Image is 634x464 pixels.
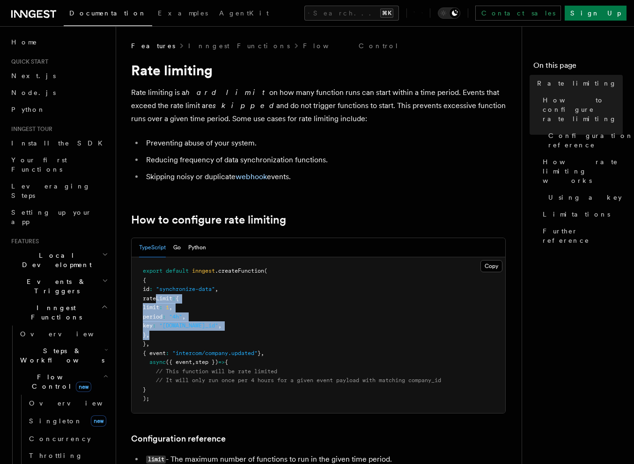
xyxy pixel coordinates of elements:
[25,447,110,464] a: Throttling
[143,350,166,356] span: { event
[214,3,274,25] a: AgentKit
[7,152,110,178] a: Your first Functions
[7,125,52,133] span: Inngest tour
[225,359,228,365] span: {
[146,341,149,347] span: ,
[166,304,169,311] span: 1
[258,350,261,356] span: }
[7,135,110,152] a: Install the SDK
[543,157,623,185] span: How rate limiting works
[545,189,623,206] a: Using a key
[173,238,181,257] button: Go
[219,9,269,17] span: AgentKit
[11,89,56,96] span: Node.js
[7,303,101,322] span: Inngest Functions
[7,178,110,204] a: Leveraging Steps
[261,350,264,356] span: ,
[25,395,110,412] a: Overview
[166,359,192,365] span: ({ event
[543,95,623,123] span: How to configure rate limiting
[7,34,110,51] a: Home
[143,277,146,283] span: {
[143,170,506,183] li: Skipping noisy or duplicate events.
[565,6,627,21] a: Sign Up
[131,213,286,226] a: How to configure rate limiting
[7,238,39,245] span: Features
[7,247,110,273] button: Local Development
[158,9,208,17] span: Examples
[7,273,110,299] button: Events & Triggers
[143,313,162,320] span: period
[169,304,172,311] span: ,
[7,84,110,101] a: Node.js
[7,277,102,296] span: Events & Triggers
[548,131,634,150] span: Configuration reference
[176,295,179,302] span: {
[304,6,399,21] button: Search...⌘K
[131,41,175,51] span: Features
[149,359,166,365] span: async
[159,322,218,329] span: "[DOMAIN_NAME]_id"
[7,58,48,65] span: Quick start
[143,386,146,393] span: }
[64,3,152,26] a: Documentation
[545,127,623,153] a: Configuration reference
[143,153,506,167] li: Reducing frequency of data synchronization functions.
[29,399,125,407] span: Overview
[11,182,90,199] span: Leveraging Steps
[139,238,166,257] button: TypeScript
[533,60,623,75] h4: On this page
[76,382,91,392] span: new
[192,359,195,365] span: ,
[25,430,110,447] a: Concurrency
[91,415,106,427] span: new
[11,72,56,80] span: Next.js
[166,268,189,274] span: default
[16,369,110,395] button: Flow Controlnew
[131,432,226,445] a: Configuration reference
[438,7,460,19] button: Toggle dark mode
[539,223,623,249] a: Further reference
[172,295,176,302] span: :
[11,37,37,47] span: Home
[188,238,206,257] button: Python
[131,62,506,79] h1: Rate limiting
[25,412,110,430] a: Singletonnew
[146,456,166,464] code: limit
[215,286,218,292] span: ,
[11,106,45,113] span: Python
[192,268,215,274] span: inngest
[143,395,149,402] span: );
[218,322,221,329] span: ,
[215,268,264,274] span: .createFunction
[7,299,110,326] button: Inngest Functions
[143,286,149,292] span: id
[149,286,153,292] span: :
[236,172,267,181] a: webhook
[146,332,149,338] span: ,
[29,452,83,459] span: Throttling
[11,139,108,147] span: Install the SDK
[20,330,117,338] span: Overview
[7,251,102,269] span: Local Development
[548,193,622,202] span: Using a key
[143,268,162,274] span: export
[156,368,277,375] span: // This function will be rate limited
[539,206,623,223] a: Limitations
[29,435,91,442] span: Concurrency
[156,286,215,292] span: "synchronize-data"
[533,75,623,92] a: Rate limiting
[169,313,182,320] span: "4h"
[11,156,67,173] span: Your first Functions
[16,346,104,365] span: Steps & Workflows
[475,6,561,21] a: Contact sales
[539,92,623,127] a: How to configure rate limiting
[7,204,110,230] a: Setting up your app
[537,79,617,88] span: Rate limiting
[7,67,110,84] a: Next.js
[143,332,146,338] span: }
[185,88,269,97] em: hard limit
[143,304,159,311] span: limit
[172,350,258,356] span: "intercom/company.updated"
[543,210,610,219] span: Limitations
